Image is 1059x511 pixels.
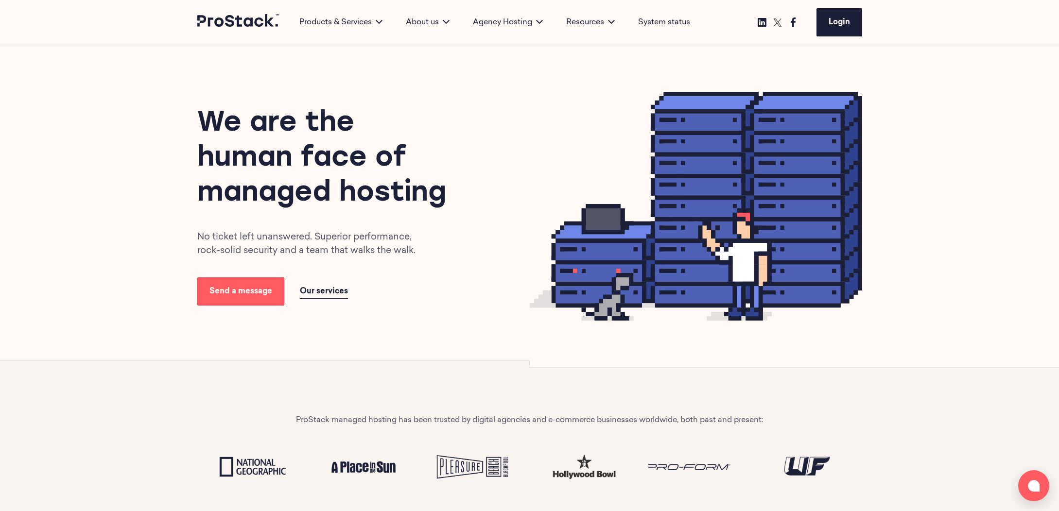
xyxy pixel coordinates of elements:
a: Our services [300,285,348,299]
button: Open chat window [1018,470,1049,501]
p: No ticket left unanswered. Superior performance, rock-solid security and a team that walks the walk. [197,231,427,258]
span: Login [829,18,850,26]
div: Agency Hosting [461,17,555,28]
a: Prostack logo [197,14,280,31]
img: National Geographic Logo [205,449,300,485]
img: Pleasure Beach Logo [427,449,522,485]
p: ProStack managed hosting has been trusted by digital agencies and e-commerce businesses worldwide... [296,414,763,426]
div: Resources [555,17,626,28]
img: test-hw.png [538,450,633,484]
img: A place in the sun Logo [316,449,411,485]
span: Our services [300,288,348,295]
img: UF Logo [759,449,854,485]
a: System status [638,17,690,28]
div: Products & Services [288,17,394,28]
a: Login [816,8,862,36]
h1: We are the human face of managed hosting [197,106,452,211]
a: Send a message [197,277,284,306]
span: Send a message [209,288,272,295]
img: Proform Logo [648,449,744,485]
div: About us [394,17,461,28]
